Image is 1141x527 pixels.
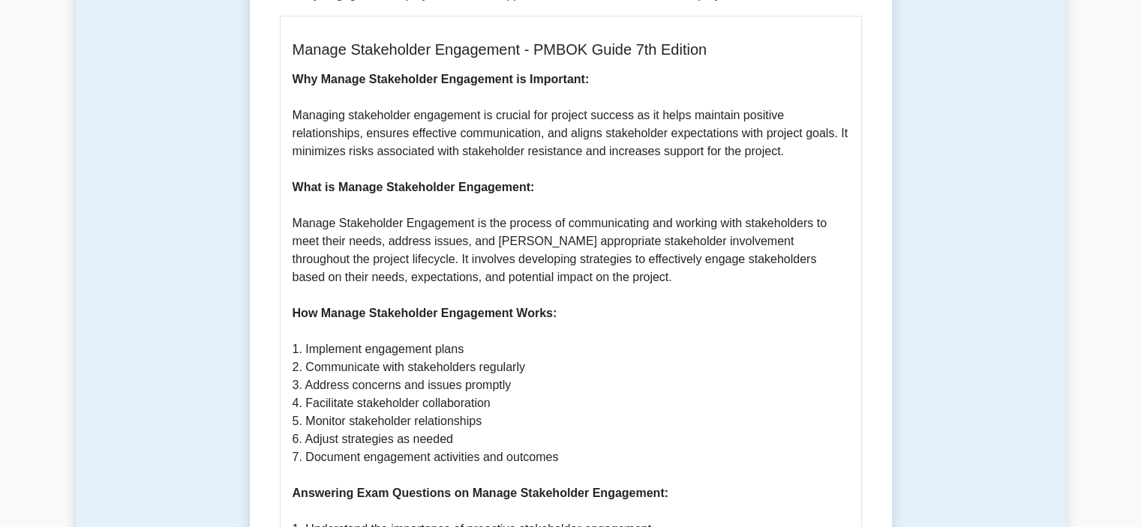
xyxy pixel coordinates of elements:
[293,73,590,85] b: Why Manage Stakeholder Engagement is Important:
[293,40,849,58] h5: Manage Stakeholder Engagement - PMBOK Guide 7th Edition
[293,181,535,193] b: What is Manage Stakeholder Engagement:
[293,487,668,499] b: Answering Exam Questions on Manage Stakeholder Engagement:
[293,307,557,319] b: How Manage Stakeholder Engagement Works:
